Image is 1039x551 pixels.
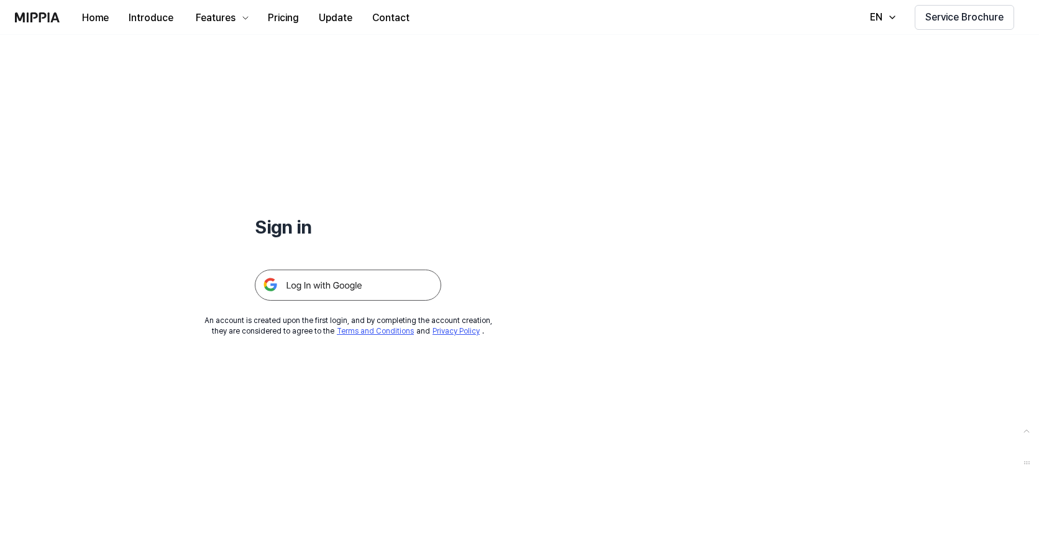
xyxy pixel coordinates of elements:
a: Privacy Policy [433,327,480,335]
img: 구글 로그인 버튼 [255,270,441,301]
button: EN [858,5,905,30]
button: Update [309,6,362,30]
a: Update [309,1,362,35]
h1: Sign in [255,214,441,240]
button: Features [183,6,258,30]
button: Contact [362,6,419,30]
img: logo [15,12,60,22]
button: Service Brochure [915,5,1014,30]
button: Pricing [258,6,309,30]
div: EN [867,10,885,25]
div: An account is created upon the first login, and by completing the account creation, they are cons... [204,316,492,337]
button: Home [72,6,119,30]
button: Introduce [119,6,183,30]
div: Features [193,11,238,25]
a: Terms and Conditions [337,327,414,335]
